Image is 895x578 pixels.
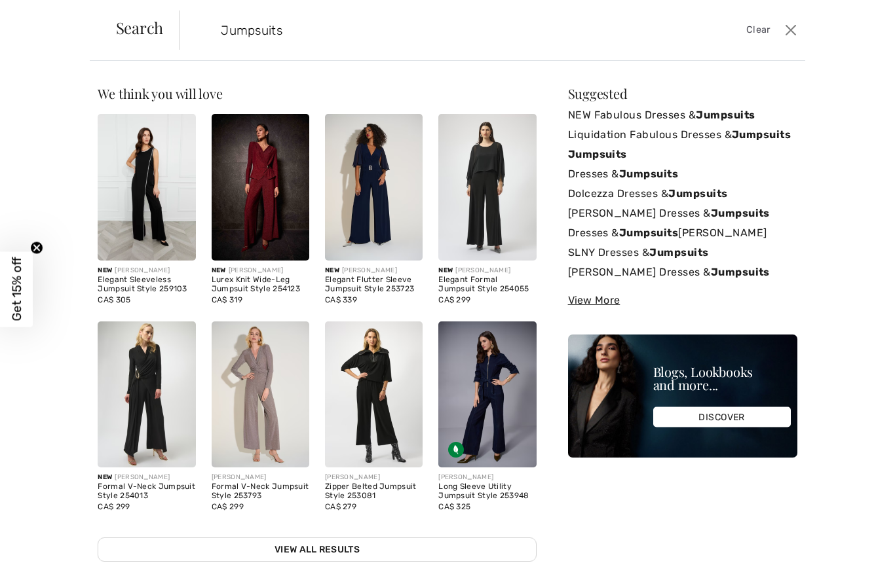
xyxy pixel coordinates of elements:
div: Elegant Sleeveless Jumpsuit Style 259103 [98,276,195,294]
div: DISCOVER [653,407,791,427]
strong: Jumpsuits [711,207,770,219]
span: New [212,266,226,274]
div: View More [568,293,797,308]
strong: Jumpsuits [619,168,678,180]
strong: Jumpsuits [568,148,627,160]
a: SLNY Dresses &Jumpsuits [568,243,797,262]
div: Zipper Belted Jumpsuit Style 253081 [325,482,423,501]
a: View All Results [98,537,536,562]
div: Suggested [568,87,797,100]
div: Elegant Flutter Sleeve Jumpsuit Style 253723 [325,276,423,294]
img: Formal V-Neck Jumpsuit Style 253793. Navy Blue [212,321,309,468]
img: Formal V-Neck Jumpsuit Style 254013. Black [98,321,195,468]
span: New [438,266,453,274]
img: Zipper Belted Jumpsuit Style 253081. Black [325,321,423,468]
span: CA$ 325 [438,502,470,511]
img: Long Sleeve Utility Jumpsuit Style 253948. Indigo [438,321,536,468]
span: New [98,266,112,274]
a: [PERSON_NAME] Dresses &Jumpsuits [568,262,797,282]
div: [PERSON_NAME] [98,266,195,276]
span: Clear [746,23,771,37]
a: [PERSON_NAME] Dresses &Jumpsuits [568,204,797,223]
div: Formal V-Neck Jumpsuit Style 253793 [212,482,309,501]
span: CA$ 279 [325,502,356,511]
a: NEW Fabulous Dresses &Jumpsuits [568,105,797,125]
div: [PERSON_NAME] [325,266,423,276]
img: Lurex Knit Wide-Leg Jumpsuit Style 254123. Deep cherry [212,114,309,261]
a: Dresses &Jumpsuits [568,164,797,184]
button: Close teaser [30,241,43,254]
strong: Jumpsuits [668,187,727,200]
strong: Jumpsuits [732,128,791,141]
input: TYPE TO SEARCH [211,10,638,50]
div: Long Sleeve Utility Jumpsuit Style 253948 [438,482,536,501]
div: Elegant Formal Jumpsuit Style 254055 [438,276,536,294]
span: Get 15% off [9,257,24,321]
div: [PERSON_NAME] [212,473,309,482]
span: New [98,473,112,481]
span: Search [116,20,164,35]
div: [PERSON_NAME] [438,266,536,276]
div: Blogs, Lookbooks and more... [653,365,791,391]
strong: Jumpsuits [649,246,708,259]
span: CA$ 305 [98,295,130,304]
span: New [325,266,339,274]
a: Dresses &Jumpsuits[PERSON_NAME] [568,223,797,243]
span: We think you will love [98,84,222,102]
div: [PERSON_NAME] [212,266,309,276]
a: Dolcezza Dresses &Jumpsuits [568,184,797,204]
img: Sustainable Fabric [448,442,464,458]
img: Blogs, Lookbooks and more... [568,334,797,458]
span: CA$ 319 [212,295,242,304]
a: Jumpsuits [568,145,797,164]
strong: Jumpsuits [696,109,755,121]
div: [PERSON_NAME] [98,473,195,482]
button: Close [781,20,801,41]
a: Liquidation Fabulous Dresses &Jumpsuits [568,125,797,145]
div: Formal V-Neck Jumpsuit Style 254013 [98,482,195,501]
span: CA$ 299 [212,502,244,511]
span: CA$ 299 [98,502,130,511]
strong: Jumpsuits [619,226,678,239]
div: Lurex Knit Wide-Leg Jumpsuit Style 254123 [212,276,309,294]
img: Elegant Flutter Sleeve Jumpsuit Style 253723. Black [325,114,423,261]
span: CA$ 339 [325,295,357,304]
span: Help [30,9,57,21]
strong: Jumpsuits [711,266,770,278]
img: Elegant Sleeveless Jumpsuit Style 259103. Black [98,114,195,261]
span: CA$ 299 [438,295,470,304]
div: [PERSON_NAME] [325,473,423,482]
div: [PERSON_NAME] [438,473,536,482]
img: Elegant Formal Jumpsuit Style 254055. Black [438,114,536,261]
